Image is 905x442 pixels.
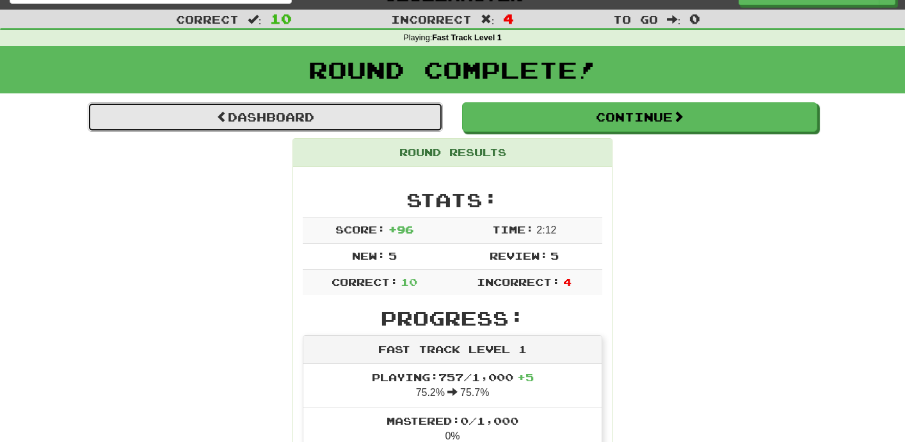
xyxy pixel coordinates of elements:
span: New: [352,249,385,262]
div: Round Results [293,139,612,167]
span: Score: [335,223,385,235]
span: 2 : 12 [536,225,556,235]
span: Correct [176,13,239,26]
span: Time: [492,223,534,235]
h1: Round Complete! [4,57,901,83]
h2: Progress: [303,308,602,329]
span: Mastered: 0 / 1,000 [387,414,518,427]
span: Incorrect: [477,276,560,288]
span: 4 [563,276,572,288]
span: 5 [550,249,559,262]
span: To go [613,13,658,26]
button: Continue [462,102,817,132]
span: : [667,14,681,25]
span: : [248,14,262,25]
span: Playing: 757 / 1,000 [372,371,534,383]
span: 0 [689,11,700,26]
strong: Fast Track Level 1 [432,33,502,42]
span: 10 [401,276,417,288]
span: 4 [503,11,514,26]
span: Review: [490,249,548,262]
h2: Stats: [303,189,602,210]
li: 75.2% 75.7% [303,364,602,407]
div: Fast Track Level 1 [303,336,602,364]
span: + 96 [388,223,413,235]
span: 10 [270,11,292,26]
span: Correct: [332,276,398,288]
span: + 5 [517,371,534,383]
span: : [481,14,495,25]
span: Incorrect [391,13,472,26]
span: 5 [388,249,397,262]
a: Dashboard [88,102,443,132]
